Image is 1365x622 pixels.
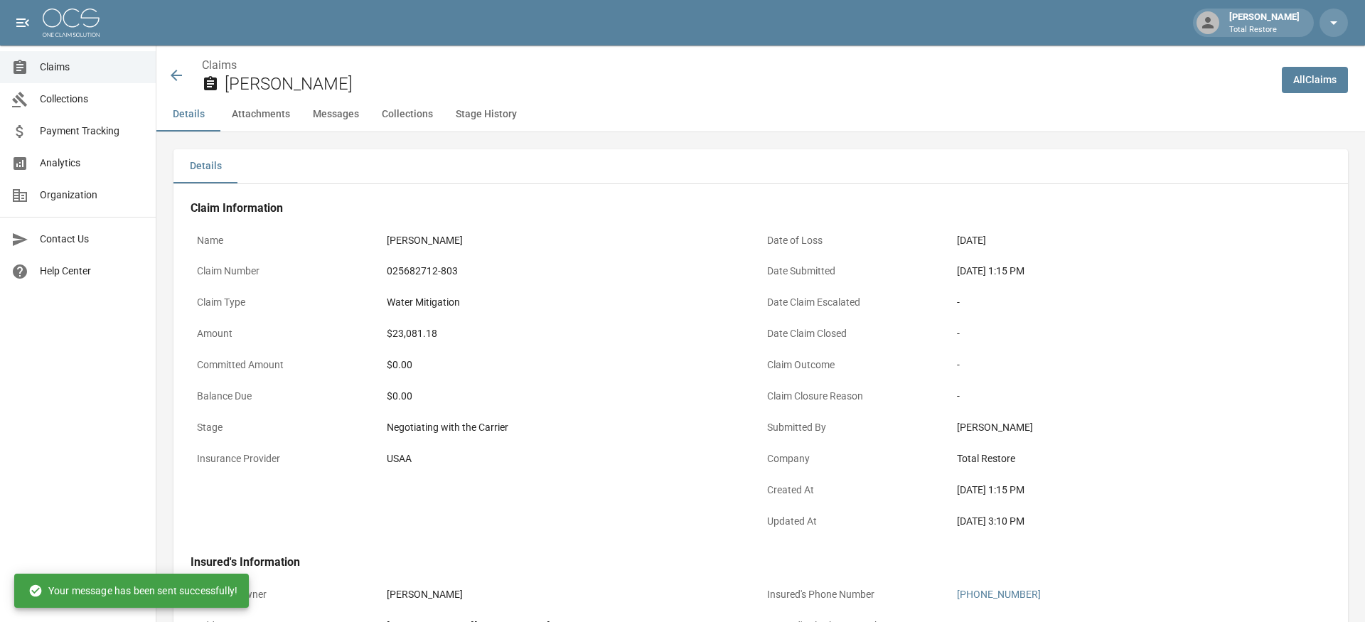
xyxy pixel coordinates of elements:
p: Claim Outcome [761,351,951,379]
span: Analytics [40,156,144,171]
p: Total Restore [1229,24,1300,36]
h2: [PERSON_NAME] [225,74,1270,95]
p: Amount [191,320,380,348]
span: Payment Tracking [40,124,144,139]
h4: Insured's Information [191,555,1331,569]
p: Claim Number [191,257,380,285]
span: Contact Us [40,232,144,247]
div: - [957,389,1324,404]
div: 025682712-803 [387,264,754,279]
h4: Claim Information [191,201,1331,215]
div: - [957,295,1324,310]
img: ocs-logo-white-transparent.png [43,9,100,37]
a: AllClaims [1282,67,1348,93]
div: Water Mitigation [387,295,754,310]
div: [PERSON_NAME] [1224,10,1305,36]
p: Date Claim Closed [761,320,951,348]
p: Committed Amount [191,351,380,379]
p: Date Submitted [761,257,951,285]
div: [PERSON_NAME] [957,420,1324,435]
div: [DATE] 1:15 PM [957,483,1324,498]
div: Total Restore [957,451,1324,466]
div: [DATE] 1:15 PM [957,264,1324,279]
span: Help Center [40,264,144,279]
p: Submitted By [761,414,951,441]
a: Claims [202,58,237,72]
p: Stage [191,414,380,441]
p: Claim Type [191,289,380,316]
div: - [957,326,1324,341]
div: anchor tabs [156,97,1365,132]
p: Insurance Provider [191,445,380,473]
span: Collections [40,92,144,107]
div: [PERSON_NAME] [387,587,754,602]
a: [PHONE_NUMBER] [957,589,1041,600]
button: Details [173,149,237,183]
p: Updated At [761,508,951,535]
button: Collections [370,97,444,132]
button: open drawer [9,9,37,37]
p: Name [191,227,380,254]
p: Property Owner [191,581,380,608]
div: USAA [387,451,754,466]
div: [DATE] 3:10 PM [957,514,1324,529]
button: Stage History [444,97,528,132]
p: Date Claim Escalated [761,289,951,316]
div: details tabs [173,149,1348,183]
nav: breadcrumb [202,57,1270,74]
p: Date of Loss [761,227,951,254]
div: - [957,358,1324,372]
button: Messages [301,97,370,132]
p: Balance Due [191,382,380,410]
div: $23,081.18 [387,326,754,341]
span: Organization [40,188,144,203]
div: $0.00 [387,358,754,372]
div: [PERSON_NAME] [387,233,754,248]
p: Company [761,445,951,473]
p: Created At [761,476,951,504]
div: Your message has been sent successfully! [28,578,237,604]
div: $0.00 [387,389,754,404]
span: Claims [40,60,144,75]
p: Claim Closure Reason [761,382,951,410]
button: Attachments [220,97,301,132]
p: Insured's Phone Number [761,581,951,608]
button: Details [156,97,220,132]
div: [DATE] [957,233,1324,248]
div: Negotiating with the Carrier [387,420,754,435]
